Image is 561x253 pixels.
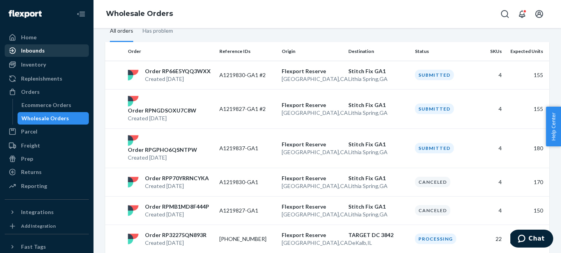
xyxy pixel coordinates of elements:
p: Lithia Spring , GA [348,182,409,190]
div: Ecommerce Orders [21,101,71,109]
div: Add Integration [21,223,56,229]
td: 170 [505,168,549,196]
td: 4 [474,196,505,225]
p: Order RPP70YRRNCYKA [145,174,209,182]
p: DeKalb , IL [348,239,409,247]
div: Freight [21,142,40,149]
th: SKUs [474,42,505,61]
td: 180 [505,128,549,168]
div: Integrations [21,208,54,216]
th: Destination [345,42,412,61]
a: Orders [5,86,89,98]
p: [GEOGRAPHIC_DATA] , CA [282,211,342,218]
p: A1219830-GA1 [219,178,275,186]
a: Wholesale Orders [18,112,89,125]
td: 696 [505,225,549,253]
p: Flexport Reserve [282,141,342,148]
a: Ecommerce Orders [18,99,89,111]
a: Inbounds [5,44,89,57]
div: Has problem [143,21,173,41]
p: A1219837-GA1 [219,144,275,152]
td: 155 [505,61,549,89]
p: Stitch Fix GA1 [348,67,409,75]
td: 4 [474,128,505,168]
div: Prep [21,155,33,163]
p: [GEOGRAPHIC_DATA] , CA [282,182,342,190]
p: A1219827-GA1 [219,207,275,214]
a: Inventory [5,58,89,71]
td: 4 [474,168,505,196]
p: Created [DATE] [128,114,196,122]
button: Open notifications [514,6,530,22]
p: Flexport Reserve [282,101,342,109]
a: Freight [5,139,89,152]
th: Order [125,42,216,61]
div: Submitted [415,143,454,153]
td: 22 [474,225,505,253]
p: Stitch Fix GA1 [348,101,409,109]
p: Created [DATE] [145,182,209,190]
td: 4 [474,89,505,128]
p: Flexport Reserve [282,174,342,182]
div: Reporting [21,182,47,190]
button: Integrations [5,206,89,218]
p: Flexport Reserve [282,67,342,75]
button: Open Search Box [497,6,513,22]
img: flexport logo [128,96,139,107]
p: TARGET DC 3842 [348,231,409,239]
p: Order RPMB1MD8F444P [145,203,209,211]
a: Home [5,31,89,44]
p: Order RP66E5YQQ3WXX [145,67,211,75]
button: Help Center [546,107,561,146]
p: Lithia Spring , GA [348,109,409,117]
p: [GEOGRAPHIC_DATA] , CA [282,239,342,247]
a: Wholesale Orders [106,9,173,18]
th: Expected Units [505,42,549,61]
img: Flexport logo [9,10,42,18]
p: Created [DATE] [128,154,197,162]
a: Prep [5,153,89,165]
th: Origin [279,42,345,61]
div: Orders [21,88,40,96]
div: Home [21,33,37,41]
p: Stitch Fix GA1 [348,174,409,182]
p: Lithia Spring , GA [348,148,409,156]
a: Reporting [5,180,89,192]
td: 155 [505,89,549,128]
img: flexport logo [128,205,139,216]
div: Replenishments [21,75,62,83]
th: Status [412,42,474,61]
img: flexport logo [128,234,139,244]
img: flexport logo [128,70,139,81]
div: Returns [21,168,42,176]
div: Canceled [415,205,450,216]
div: Parcel [21,128,37,135]
th: Reference IDs [216,42,279,61]
p: Created [DATE] [145,211,209,218]
p: 0023-2960402-3842 [219,235,275,243]
div: Inventory [21,61,46,69]
p: Created [DATE] [145,239,206,247]
button: Fast Tags [5,241,89,253]
p: A1219827-GA1 #2 [219,105,275,113]
img: flexport logo [128,135,139,146]
p: Flexport Reserve [282,231,342,239]
button: Open account menu [531,6,547,22]
button: Close Navigation [73,6,89,22]
p: Lithia Spring , GA [348,75,409,83]
iframe: Opens a widget where you can chat to one of our agents [510,230,553,249]
div: Inbounds [21,47,45,54]
ol: breadcrumbs [100,3,179,25]
p: Flexport Reserve [282,203,342,211]
a: Add Integration [5,221,89,231]
td: 4 [474,61,505,89]
img: flexport logo [128,177,139,188]
div: Canceled [415,177,450,187]
p: Lithia Spring , GA [348,211,409,218]
a: Returns [5,166,89,178]
div: Fast Tags [21,243,46,251]
p: Stitch Fix GA1 [348,203,409,211]
p: Order RP32275QN893R [145,231,206,239]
